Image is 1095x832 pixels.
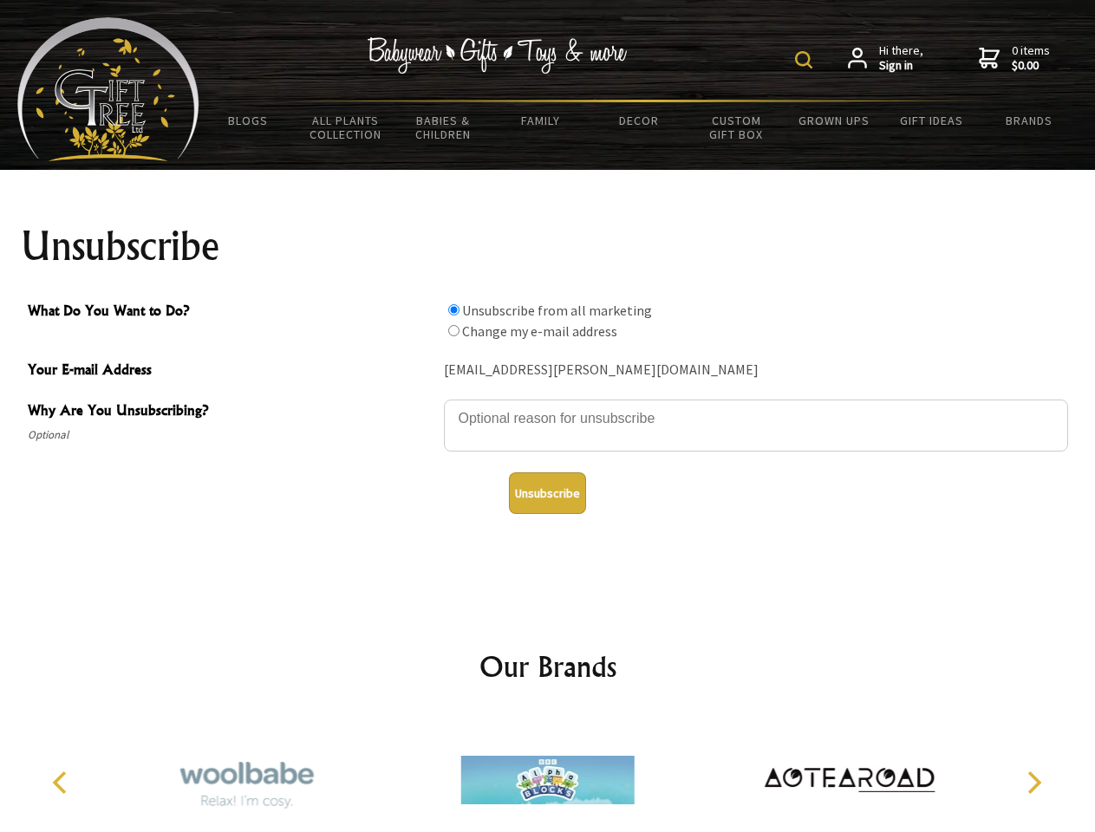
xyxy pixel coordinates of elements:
[35,646,1061,687] h2: Our Brands
[28,359,435,384] span: Your E-mail Address
[28,400,435,425] span: Why Are You Unsubscribing?
[1012,58,1050,74] strong: $0.00
[21,225,1075,267] h1: Unsubscribe
[28,300,435,325] span: What Do You Want to Do?
[444,357,1068,384] div: [EMAIL_ADDRESS][PERSON_NAME][DOMAIN_NAME]
[879,58,923,74] strong: Sign in
[462,302,652,319] label: Unsubscribe from all marketing
[981,102,1079,139] a: Brands
[688,102,785,153] a: Custom Gift Box
[368,37,628,74] img: Babywear - Gifts - Toys & more
[492,102,590,139] a: Family
[883,102,981,139] a: Gift Ideas
[979,43,1050,74] a: 0 items$0.00
[590,102,688,139] a: Decor
[785,102,883,139] a: Grown Ups
[448,325,460,336] input: What Do You Want to Do?
[28,425,435,445] span: Optional
[199,102,297,139] a: BLOGS
[879,43,923,74] span: Hi there,
[1014,764,1053,802] button: Next
[448,304,460,315] input: What Do You Want to Do?
[1012,42,1050,74] span: 0 items
[509,472,586,514] button: Unsubscribe
[848,43,923,74] a: Hi there,Sign in
[394,102,492,153] a: Babies & Children
[462,322,617,340] label: Change my e-mail address
[297,102,395,153] a: All Plants Collection
[43,764,81,802] button: Previous
[444,400,1068,452] textarea: Why Are You Unsubscribing?
[17,17,199,161] img: Babyware - Gifts - Toys and more...
[795,51,812,68] img: product search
